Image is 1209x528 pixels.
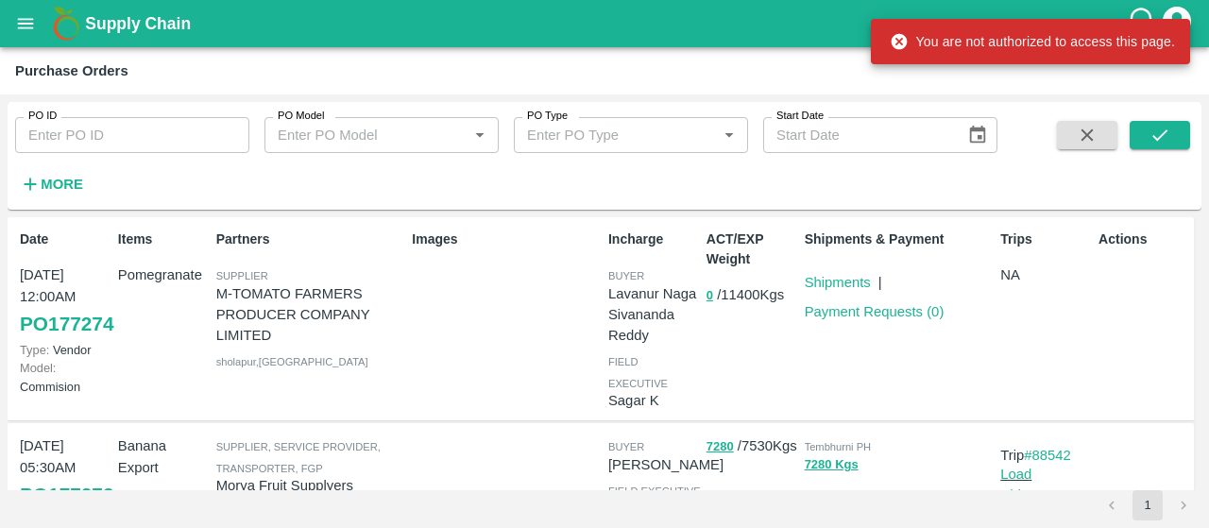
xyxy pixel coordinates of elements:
[805,275,871,290] a: Shipments
[20,341,111,359] p: Vendor
[608,230,699,249] p: Incharge
[871,264,882,293] div: |
[278,109,325,124] label: PO Model
[805,454,859,476] button: 7280 Kgs
[15,168,88,200] button: More
[890,25,1175,59] div: You are not authorized to access this page.
[15,117,249,153] input: Enter PO ID
[805,230,994,249] p: Shipments & Payment
[216,230,405,249] p: Partners
[1160,4,1194,43] div: account of current user
[1024,448,1071,463] a: #88542
[20,307,113,341] a: PO177274
[527,109,568,124] label: PO Type
[707,435,797,457] p: / 7530 Kgs
[20,230,111,249] p: Date
[776,109,824,124] label: Start Date
[216,441,381,473] span: Supplier, Service Provider, Transporter, FGP
[763,117,952,153] input: Start Date
[15,59,128,83] div: Purchase Orders
[805,304,945,319] a: Payment Requests (0)
[20,343,49,357] span: Type:
[216,475,405,496] p: Morya Fruit Supplyers
[707,285,713,307] button: 0
[960,117,996,153] button: Choose date
[412,230,601,249] p: Images
[1000,230,1091,249] p: Trips
[41,177,83,192] strong: More
[47,5,85,43] img: logo
[707,230,797,269] p: ACT/EXP Weight
[28,109,57,124] label: PO ID
[1000,445,1091,466] p: Trip
[118,264,209,285] p: Pomegranate
[717,123,741,147] button: Open
[1000,264,1091,285] p: NA
[608,283,699,347] p: Lavanur Naga Sivananda Reddy
[270,123,462,147] input: Enter PO Model
[20,435,111,478] p: [DATE] 05:30AM
[608,441,644,452] span: buyer
[608,454,724,475] p: [PERSON_NAME]
[608,270,644,281] span: buyer
[20,264,111,307] p: [DATE] 12:00AM
[1000,467,1060,502] a: Load Shipment
[216,356,368,367] span: sholapur , [GEOGRAPHIC_DATA]
[871,481,882,509] div: |
[20,478,113,512] a: PO177273
[118,435,209,478] p: Banana Export
[216,283,405,347] p: M-TOMATO FARMERS PRODUCER COMPANY LIMITED
[608,485,701,497] span: field executive
[1098,230,1189,249] p: Actions
[608,356,668,388] span: field executive
[707,284,797,306] p: / 11400 Kgs
[805,441,872,452] span: Tembhurni PH
[468,123,492,147] button: Open
[1132,490,1163,520] button: page 1
[216,270,268,281] span: Supplier
[85,10,1127,37] a: Supply Chain
[20,359,111,395] p: Commision
[1094,490,1201,520] nav: pagination navigation
[1127,7,1160,41] div: customer-support
[608,390,699,411] p: Sagar K
[85,14,191,33] b: Supply Chain
[118,230,209,249] p: Items
[4,2,47,45] button: open drawer
[519,123,711,147] input: Enter PO Type
[20,361,56,375] span: Model:
[707,436,734,458] button: 7280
